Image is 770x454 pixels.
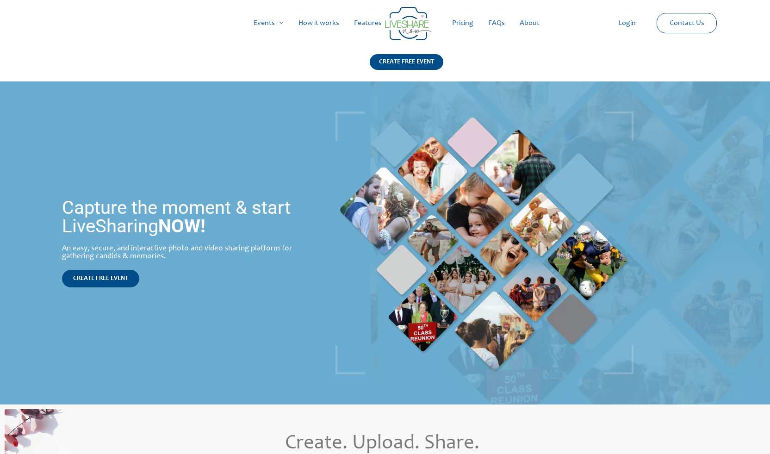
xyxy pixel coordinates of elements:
[385,7,431,40] img: Group 14 | Live Photo Slideshow for Events | Create Free Events Album for Any Occasion
[285,434,479,454] span: Create. Upload. Share.
[370,54,443,70] div: CREATE FREE EVENT
[445,8,481,38] a: Pricing
[370,54,443,81] a: CREATE FREE EVENT
[662,13,712,33] a: Contact Us
[512,8,547,38] a: About
[62,270,139,287] a: CREATE FREE EVENT
[347,8,389,38] a: Features
[481,8,512,38] a: FAQs
[73,275,128,282] span: CREATE FREE EVENT
[291,8,347,38] a: How it works
[335,112,633,374] img: home_banner_pic | Live Photo Slideshow for Events | Create Free Events Album for Any Occasion
[62,199,306,236] h1: Capture the moment & start LiveSharing
[62,245,306,261] div: An easy, secure, and interactive photo and video sharing platform for gathering candids & memories.
[246,8,291,38] a: Events
[16,8,754,38] nav: Site Navigation
[158,215,205,237] strong: NOW!
[611,8,643,38] a: Login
